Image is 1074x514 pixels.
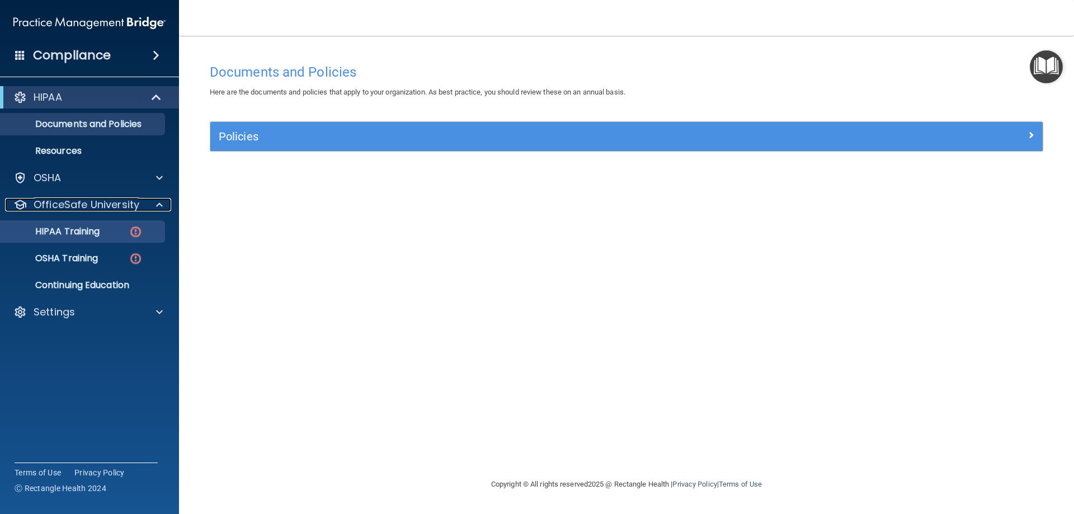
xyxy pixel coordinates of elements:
[7,253,98,264] p: OSHA Training
[13,305,163,319] a: Settings
[210,88,625,96] span: Here are the documents and policies that apply to your organization. As best practice, you should...
[210,65,1043,79] h4: Documents and Policies
[719,480,762,488] a: Terms of Use
[74,467,125,478] a: Privacy Policy
[129,252,143,266] img: danger-circle.6113f641.png
[1030,50,1063,83] button: Open Resource Center
[672,480,717,488] a: Privacy Policy
[13,198,163,211] a: OfficeSafe University
[13,12,166,34] img: PMB logo
[7,119,160,130] p: Documents and Policies
[34,171,62,185] p: OSHA
[15,483,106,494] span: Ⓒ Rectangle Health 2024
[34,198,139,211] p: OfficeSafe University
[7,280,160,291] p: Continuing Education
[15,467,61,478] a: Terms of Use
[7,226,100,237] p: HIPAA Training
[219,130,826,143] h5: Policies
[219,128,1034,145] a: Policies
[13,91,162,104] a: HIPAA
[34,305,75,319] p: Settings
[33,48,111,63] h4: Compliance
[422,466,831,502] div: Copyright © All rights reserved 2025 @ Rectangle Health | |
[7,145,160,157] p: Resources
[34,91,62,104] p: HIPAA
[13,171,163,185] a: OSHA
[129,225,143,239] img: danger-circle.6113f641.png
